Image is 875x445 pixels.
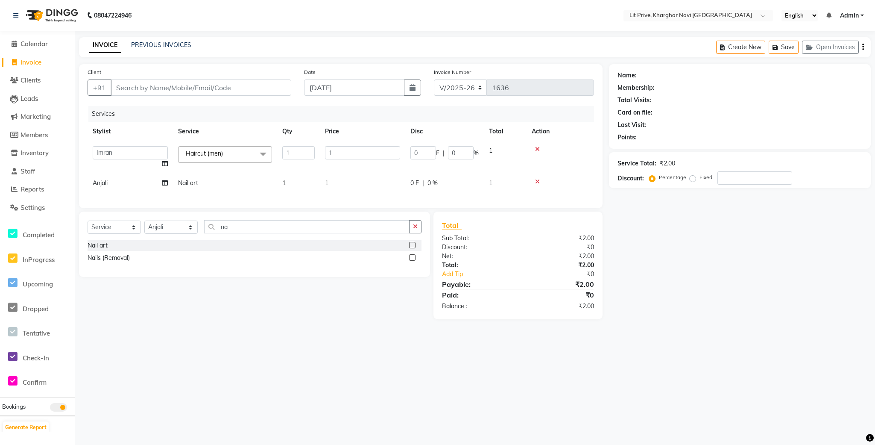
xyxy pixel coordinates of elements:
input: Search by Name/Mobile/Email/Code [111,80,291,96]
div: ₹2.00 [518,302,600,311]
span: Reports [20,185,44,193]
a: Add Tip [436,270,532,279]
a: Leads [2,94,73,104]
span: Check-In [23,354,49,362]
th: Service [173,122,277,141]
span: % [474,149,479,158]
label: Fixed [699,174,712,181]
div: ₹2.00 [518,252,600,261]
span: Members [20,131,48,139]
th: Action [527,122,594,141]
span: 1 [489,147,492,154]
span: Bookings [2,403,26,410]
div: Paid: [436,290,518,300]
a: Members [2,130,73,140]
a: Calendar [2,39,73,49]
div: ₹2.00 [518,279,600,289]
a: Clients [2,76,73,85]
span: F [436,149,439,158]
img: logo [22,3,80,27]
th: Stylist [88,122,173,141]
span: Completed [23,231,55,239]
button: Create New [716,41,765,54]
span: Marketing [20,112,51,121]
div: Service Total: [617,159,656,168]
div: Card on file: [617,108,653,117]
div: Nail art [88,241,108,250]
div: Points: [617,133,637,142]
div: Total Visits: [617,96,651,105]
div: Name: [617,71,637,80]
span: Dropped [23,305,49,313]
button: Save [769,41,799,54]
span: Upcoming [23,280,53,288]
div: Sub Total: [436,234,518,243]
div: ₹2.00 [660,159,675,168]
span: Tentative [23,329,50,337]
input: Search or Scan [204,220,410,233]
a: x [223,150,227,157]
div: Total: [436,261,518,270]
a: INVOICE [89,38,121,53]
b: 08047224946 [94,3,132,27]
label: Invoice Number [434,68,471,76]
div: ₹2.00 [518,234,600,243]
label: Date [304,68,316,76]
a: Settings [2,203,73,213]
label: Percentage [659,174,686,181]
span: Confirm [23,378,47,386]
span: Admin [840,11,859,20]
span: Total [442,221,462,230]
span: Calendar [20,40,48,48]
span: Invoice [20,58,41,66]
a: Invoice [2,58,73,68]
th: Disc [405,122,484,141]
span: Clients [20,76,41,84]
span: Anjali [93,179,108,187]
div: Last Visit: [617,121,646,130]
div: ₹0 [518,243,600,252]
a: Inventory [2,148,73,158]
th: Price [320,122,405,141]
span: InProgress [23,256,55,264]
div: Nails (Removal) [88,253,130,262]
span: | [443,149,445,158]
div: Discount: [436,243,518,252]
a: Reports [2,185,73,195]
button: +91 [88,80,111,96]
div: Net: [436,252,518,261]
label: Client [88,68,101,76]
button: Generate Report [3,421,49,433]
th: Qty [277,122,320,141]
span: | [422,179,424,188]
span: Staff [20,167,35,175]
div: Payable: [436,279,518,289]
a: PREVIOUS INVOICES [131,41,191,49]
div: Membership: [617,83,655,92]
span: 0 % [427,179,438,188]
span: Nail art [178,179,198,187]
div: ₹0 [532,270,600,279]
span: Inventory [20,149,49,157]
span: 1 [282,179,286,187]
div: Services [88,106,600,122]
th: Total [484,122,527,141]
a: Staff [2,167,73,177]
div: Discount: [617,174,644,183]
div: Balance : [436,302,518,311]
div: ₹2.00 [518,261,600,270]
a: Marketing [2,112,73,122]
span: Leads [20,94,38,103]
span: Haircut (men) [186,150,223,157]
button: Open Invoices [802,41,859,54]
div: ₹0 [518,290,600,300]
span: Settings [20,203,45,212]
span: 1 [489,179,492,187]
span: 0 F [410,179,419,188]
span: 1 [325,179,328,187]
